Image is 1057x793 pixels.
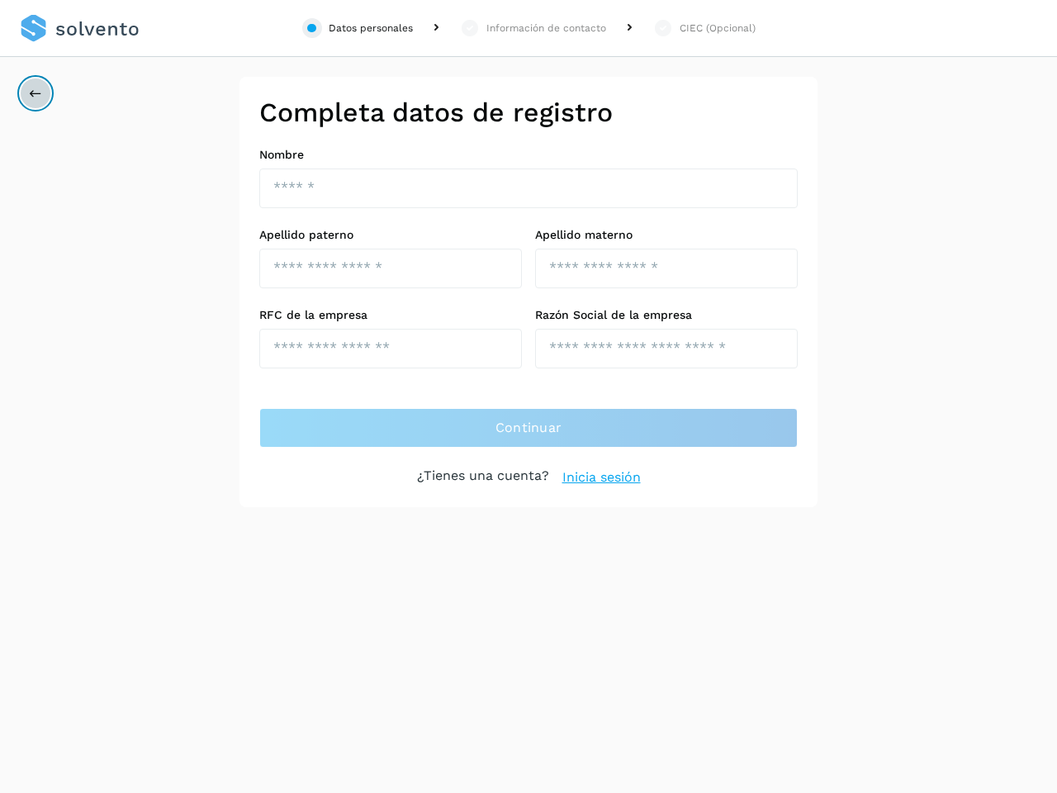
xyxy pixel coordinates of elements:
[495,419,562,437] span: Continuar
[329,21,413,36] div: Datos personales
[417,468,549,487] p: ¿Tienes una cuenta?
[259,308,522,322] label: RFC de la empresa
[259,228,522,242] label: Apellido paterno
[535,308,798,322] label: Razón Social de la empresa
[259,97,798,128] h2: Completa datos de registro
[259,148,798,162] label: Nombre
[680,21,756,36] div: CIEC (Opcional)
[486,21,606,36] div: Información de contacto
[259,408,798,448] button: Continuar
[535,228,798,242] label: Apellido materno
[562,468,641,487] a: Inicia sesión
